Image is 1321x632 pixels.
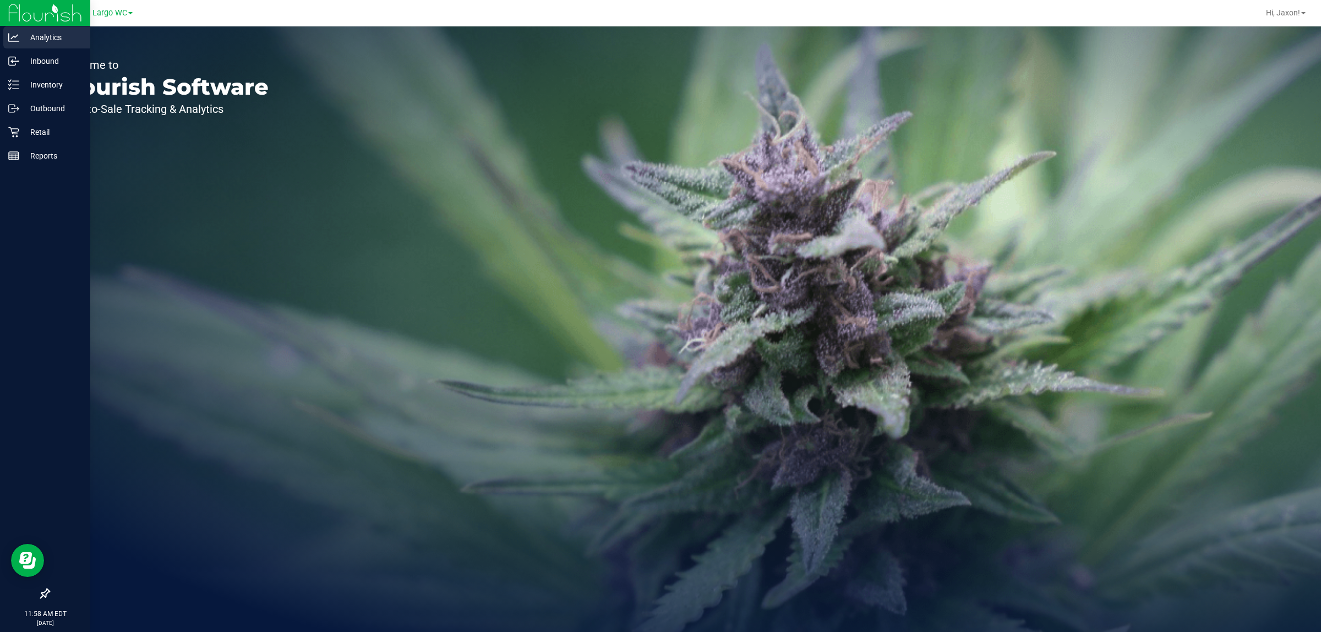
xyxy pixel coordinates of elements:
p: Retail [19,126,85,139]
p: Analytics [19,31,85,44]
p: Reports [19,149,85,162]
inline-svg: Analytics [8,32,19,43]
span: Largo WC [92,8,127,18]
inline-svg: Reports [8,150,19,161]
p: Seed-to-Sale Tracking & Analytics [59,103,269,115]
p: Outbound [19,102,85,115]
inline-svg: Inventory [8,79,19,90]
p: Inventory [19,78,85,91]
span: Hi, Jaxon! [1266,8,1300,17]
p: [DATE] [5,619,85,627]
inline-svg: Retail [8,127,19,138]
p: 11:58 AM EDT [5,609,85,619]
p: Inbound [19,55,85,68]
inline-svg: Outbound [8,103,19,114]
iframe: Resource center [11,544,44,577]
p: Welcome to [59,59,269,70]
inline-svg: Inbound [8,56,19,67]
p: Flourish Software [59,76,269,98]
